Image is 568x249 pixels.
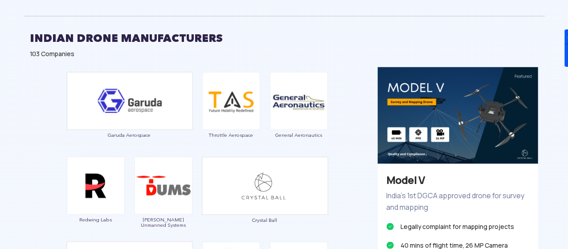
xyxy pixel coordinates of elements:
[66,132,193,138] span: Garuda Aerospace
[66,96,193,138] a: Garuda Aerospace
[66,217,125,222] span: Redwing Labs
[202,72,260,130] img: ic_throttle.png
[135,157,192,215] img: ic_daksha.png
[67,157,125,215] img: ic_redwinglabs.png
[30,27,538,49] h2: INDIAN DRONE MANUFACTURERS
[66,72,193,130] img: ic_garuda_eco.png
[378,67,538,164] img: bg_eco_crystal.png
[202,96,261,137] a: Throttle Aerospace
[202,132,261,138] span: Throttle Aerospace
[134,217,193,228] span: [PERSON_NAME] Unmanned Systems
[270,96,328,137] a: General Aeronautics
[202,217,328,223] span: Crystal Ball
[270,132,328,138] span: General Aeronautics
[66,181,125,222] a: Redwing Labs
[202,181,328,223] a: Crystal Ball
[387,173,529,188] h3: Model V
[134,181,193,228] a: [PERSON_NAME] Unmanned Systems
[270,72,328,130] img: ic_general.png
[30,49,538,58] div: 103 Companies
[387,190,529,213] p: India’s 1st DGCA approved drone for survey and mapping
[387,220,529,233] li: Legally complaint for mapping projects
[202,157,328,215] img: ic_crystalball_double.png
